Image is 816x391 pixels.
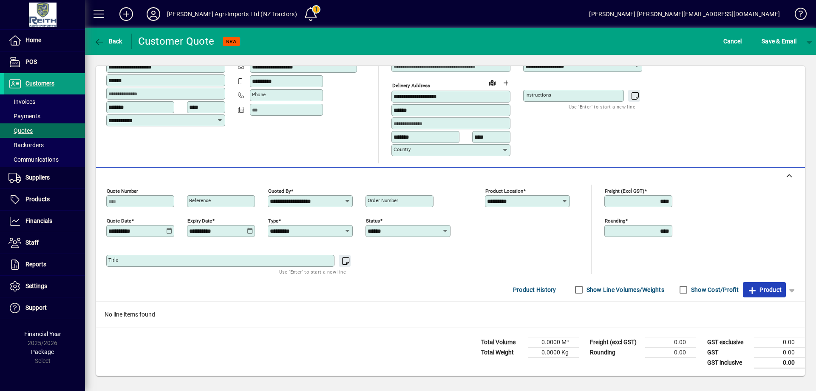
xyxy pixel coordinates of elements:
[8,98,35,105] span: Invoices
[4,211,85,232] a: Financials
[25,58,37,65] span: POS
[4,94,85,109] a: Invoices
[25,239,39,246] span: Staff
[138,34,215,48] div: Customer Quote
[187,217,212,223] mat-label: Expiry date
[8,113,40,120] span: Payments
[747,283,782,297] span: Product
[721,34,744,49] button: Cancel
[8,127,33,134] span: Quotes
[25,174,50,181] span: Suppliers
[528,347,579,357] td: 0.0000 Kg
[25,304,47,311] span: Support
[4,232,85,254] a: Staff
[8,142,44,148] span: Backorders
[94,38,122,45] span: Back
[140,6,167,22] button: Profile
[25,37,41,43] span: Home
[703,357,754,368] td: GST inclusive
[108,257,118,263] mat-label: Title
[4,51,85,73] a: POS
[585,285,664,294] label: Show Line Volumes/Weights
[528,337,579,347] td: 0.0000 M³
[92,34,125,49] button: Back
[743,282,786,297] button: Product
[477,347,528,357] td: Total Weight
[723,34,742,48] span: Cancel
[754,337,805,347] td: 0.00
[586,337,645,347] td: Freight (excl GST)
[25,196,50,203] span: Products
[605,188,644,194] mat-label: Freight (excl GST)
[605,217,625,223] mat-label: Rounding
[4,123,85,138] a: Quotes
[703,347,754,357] td: GST
[226,39,237,44] span: NEW
[4,297,85,319] a: Support
[189,197,211,203] mat-label: Reference
[279,267,346,277] mat-hint: Use 'Enter' to start a new line
[25,283,47,289] span: Settings
[510,282,560,297] button: Product History
[4,152,85,167] a: Communications
[113,6,140,22] button: Add
[268,188,291,194] mat-label: Quoted by
[499,76,513,90] button: Choose address
[4,276,85,297] a: Settings
[513,283,556,297] span: Product History
[762,38,765,45] span: S
[762,34,796,48] span: ave & Email
[703,337,754,347] td: GST exclusive
[24,331,61,337] span: Financial Year
[477,337,528,347] td: Total Volume
[4,138,85,152] a: Backorders
[25,217,52,224] span: Financials
[31,348,54,355] span: Package
[757,34,801,49] button: Save & Email
[4,30,85,51] a: Home
[368,197,398,203] mat-label: Order number
[96,302,805,328] div: No line items found
[25,80,54,87] span: Customers
[85,34,132,49] app-page-header-button: Back
[4,109,85,123] a: Payments
[25,261,46,268] span: Reports
[589,7,780,21] div: [PERSON_NAME] [PERSON_NAME][EMAIL_ADDRESS][DOMAIN_NAME]
[4,189,85,210] a: Products
[107,188,138,194] mat-label: Quote number
[569,102,635,111] mat-hint: Use 'Enter' to start a new line
[485,76,499,89] a: View on map
[586,347,645,357] td: Rounding
[754,357,805,368] td: 0.00
[366,217,380,223] mat-label: Status
[4,167,85,188] a: Suppliers
[525,92,551,98] mat-label: Instructions
[268,217,278,223] mat-label: Type
[107,217,131,223] mat-label: Quote date
[754,347,805,357] td: 0.00
[8,156,59,163] span: Communications
[689,285,739,294] label: Show Cost/Profit
[788,2,805,29] a: Knowledge Base
[252,91,266,97] mat-label: Phone
[485,188,523,194] mat-label: Product location
[4,254,85,275] a: Reports
[394,146,411,152] mat-label: Country
[167,7,297,21] div: [PERSON_NAME] Agri-Imports Ltd (NZ Tractors)
[645,347,696,357] td: 0.00
[645,337,696,347] td: 0.00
